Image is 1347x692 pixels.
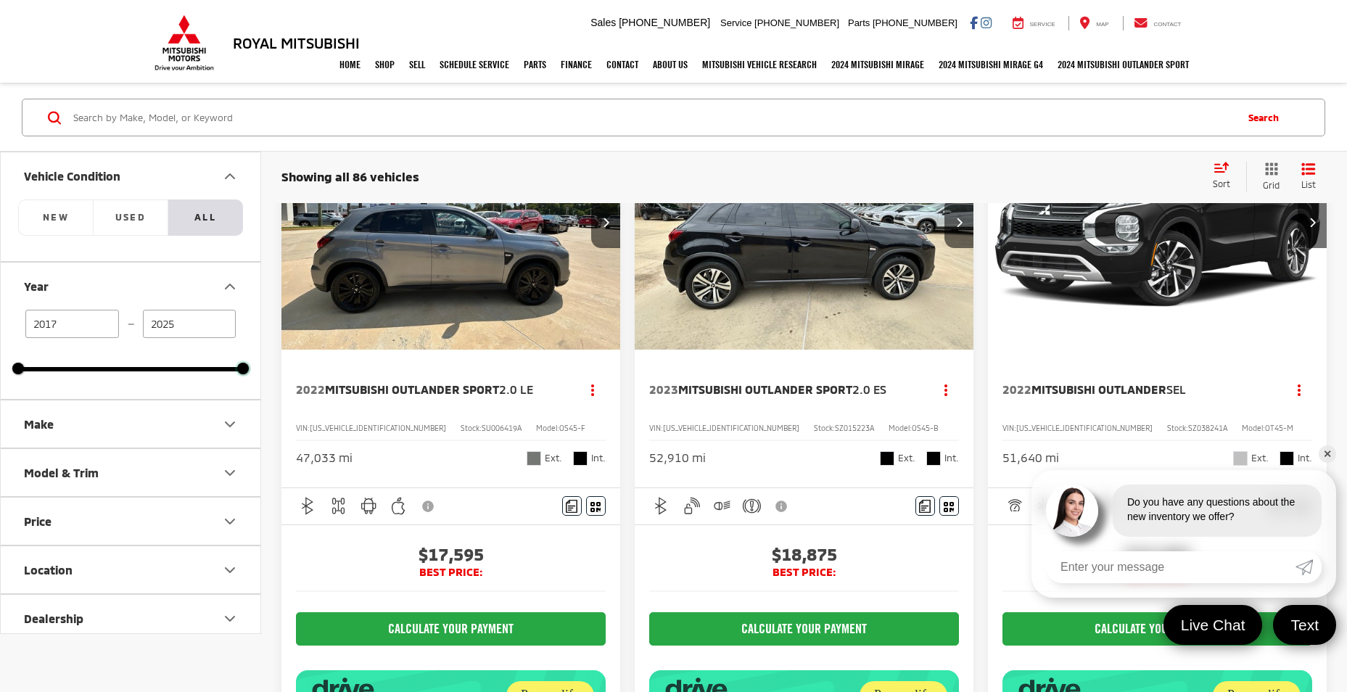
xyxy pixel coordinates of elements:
span: SZ038241A [1188,424,1227,432]
a: 2024 Mitsubishi Mirage G4 [931,46,1050,83]
a: Shop [368,46,402,83]
div: Dealership [24,611,83,625]
button: LocationLocation [1,546,262,593]
div: Year [221,278,239,295]
a: 2024 Mitsubishi Outlander SPORT [1050,46,1196,83]
a: 2022Mitsubishi OutlanderSEL [1002,382,1272,398]
span: [US_VEHICLE_IDENTIFICATION_NUMBER] [663,424,799,432]
button: YearYear [1,263,262,310]
span: Sales [590,17,616,28]
span: Labrador Black Pearl [880,451,894,466]
span: Black [573,451,588,466]
div: Location [24,563,73,577]
div: Dealership [221,610,239,627]
span: OT45-M [1265,424,1293,432]
span: Showing all 86 vehicles [281,169,419,184]
span: Service [720,17,751,28]
button: Comments [562,496,582,516]
: CALCULATE YOUR PAYMENT [1002,612,1312,646]
a: 2022Mitsubishi Outlander Sport2.0 LE [296,382,566,398]
span: SU006419A [482,424,522,432]
div: 2022 Mitsubishi Outlander Sport 2.0 LE 0 [281,95,622,350]
button: View Disclaimer [416,491,441,522]
div: 2023 Mitsubishi Outlander Sport 2.0 ES 0 [634,95,975,350]
a: Sell [402,46,432,83]
a: Finance [553,46,599,83]
span: OS45-F [559,424,585,432]
div: Vehicle Condition [221,168,239,185]
span: Text [1283,615,1326,635]
span: SZ015223A [835,424,874,432]
a: 2022 Mitsubishi Outlander SEL2022 Mitsubishi Outlander SEL2022 Mitsubishi Outlander SEL2022 Mitsu... [987,95,1328,350]
button: Comments [915,496,935,516]
div: 52,910 mi [649,450,706,466]
span: 2.0 ES [852,382,886,396]
input: Enter your message [1046,551,1295,583]
span: VIN: [649,424,663,432]
span: BEST PRICE: [649,565,959,580]
button: Window Sticker [939,496,959,516]
a: 2022 Mitsubishi Outlander Sport 2.0 LE2022 Mitsubishi Outlander Sport 2.0 LE2022 Mitsubishi Outla... [281,95,622,350]
button: Model & TrimModel & Trim [1,449,262,496]
button: Actions [580,377,606,403]
button: Search [1234,99,1300,136]
img: Keyless Entry [683,497,701,515]
span: Model: [1242,424,1265,432]
span: Model: [889,424,912,432]
img: 2022 Mitsubishi Outlander Sport 2.0 LE [281,95,622,351]
div: Location [221,561,239,579]
span: Mitsubishi Outlander Sport [325,382,499,396]
a: Mitsubishi Vehicle Research [695,46,824,83]
input: maximum [143,310,236,338]
span: Model: [536,424,559,432]
span: $23,989 [1002,543,1312,565]
span: $17,595 [296,543,606,565]
button: Actions [934,377,959,403]
a: 2023 Mitsubishi Outlander Sport 2.0 ES2023 Mitsubishi Outlander Sport 2.0 ES2023 Mitsubishi Outla... [634,95,975,350]
input: Search by Make, Model, or Keyword [72,100,1234,135]
div: 2022 Mitsubishi Outlander SEL 0 [987,95,1328,350]
span: Live Chat [1174,615,1253,635]
div: Model & Trim [221,464,239,482]
img: Bluetooth® [299,497,317,515]
button: Next image [1298,197,1327,248]
span: Mitsubishi Outlander [1031,382,1166,396]
div: Price [221,513,239,530]
i: Window Sticker [590,501,601,512]
img: 2022 Mitsubishi Outlander SEL [987,95,1328,351]
: CALCULATE YOUR PAYMENT [649,612,959,646]
img: Mitsubishi [152,15,217,71]
span: Ext. [898,451,915,465]
span: 2.0 LE [499,382,533,396]
a: Instagram: Click to visit our Instagram page [981,17,992,28]
span: dropdown dots [591,384,594,395]
button: Select sort value [1206,162,1246,191]
a: Parts: Opens in a new tab [516,46,553,83]
button: Vehicle ConditionVehicle Condition [1,152,262,199]
img: 4WD/AWD [329,497,347,515]
span: dropdown dots [1298,384,1301,395]
img: 2023 Mitsubishi Outlander Sport 2.0 ES [634,95,975,351]
span: dropdown dots [944,384,947,395]
span: 2023 [649,382,678,396]
span: Black [926,451,941,466]
span: [PHONE_NUMBER] [619,17,710,28]
span: Int. [591,451,606,465]
span: List [1301,178,1316,191]
i: Window Sticker [944,501,954,512]
a: Contact [599,46,646,83]
div: Vehicle Condition [24,169,120,183]
span: Mercury Gray Metallic [527,451,541,466]
span: Stock: [461,424,482,432]
span: Used [115,211,147,223]
span: VIN: [296,424,310,432]
button: Actions [1287,377,1312,403]
img: Android Auto [360,497,378,515]
div: Make [24,417,54,431]
button: Next image [591,197,620,248]
span: VIN: [1002,424,1016,432]
span: SEL [1166,382,1186,396]
span: NEW [43,211,69,223]
button: MakeMake [1,400,262,448]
